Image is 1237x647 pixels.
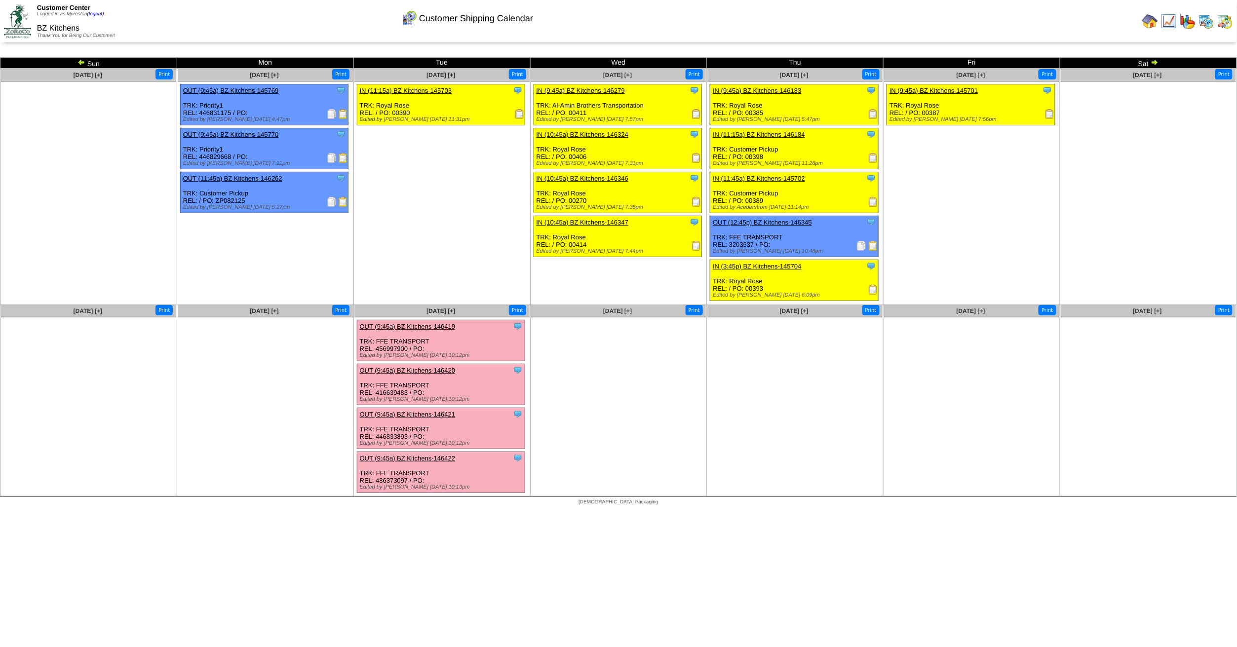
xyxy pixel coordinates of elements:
[183,160,348,166] div: Edited by [PERSON_NAME] [DATE] 7:11pm
[537,87,625,94] a: IN (9:45a) BZ Kitchens-146279
[180,172,348,213] div: TRK: Customer Pickup REL: / PO: ZP082125
[183,175,282,182] a: OUT (11:45a) BZ Kitchens-146262
[692,197,701,207] img: Receiving Document
[889,87,978,94] a: IN (9:45a) BZ Kitchens-145701
[74,307,102,314] a: [DATE] [+]
[513,321,523,331] img: Tooltip
[690,217,699,227] img: Tooltip
[183,116,348,122] div: Edited by [PERSON_NAME] [DATE] 4:47pm
[710,84,879,125] div: TRK: Royal Rose REL: / PO: 00385
[338,153,348,163] img: Bill of Lading
[534,84,702,125] div: TRK: Al-Amin Brothers Transportation REL: / PO: 00411
[713,263,801,270] a: IN (3:45p) BZ Kitchens-145704
[780,72,809,78] a: [DATE] [+]
[357,408,525,449] div: TRK: FFE TRANSPORT REL: 446833893 / PO:
[336,129,346,139] img: Tooltip
[862,305,880,315] button: Print
[183,204,348,210] div: Edited by [PERSON_NAME] [DATE] 5:27pm
[868,241,878,251] img: Bill of Lading
[1142,13,1158,29] img: home.gif
[866,129,876,139] img: Tooltip
[401,10,417,26] img: calendarcustomer.gif
[419,13,533,24] span: Customer Shipping Calendar
[360,323,455,330] a: OUT (9:45a) BZ Kitchens-146419
[603,307,632,314] a: [DATE] [+]
[868,153,878,163] img: Receiving Document
[686,305,703,315] button: Print
[1217,13,1233,29] img: calendarinout.gif
[713,87,801,94] a: IN (9:45a) BZ Kitchens-146183
[603,72,632,78] span: [DATE] [+]
[692,109,701,119] img: Receiving Document
[1151,58,1159,66] img: arrowright.gif
[530,58,707,69] td: Wed
[957,72,985,78] a: [DATE] [+]
[37,24,79,33] span: BZ Kitchens
[780,307,809,314] a: [DATE] [+]
[534,172,702,213] div: TRK: Royal Rose REL: / PO: 00270
[692,153,701,163] img: Receiving Document
[360,455,455,462] a: OUT (9:45a) BZ Kitchens-146422
[690,173,699,183] img: Tooltip
[713,131,805,138] a: IN (11:15a) BZ Kitchens-146184
[360,352,525,358] div: Edited by [PERSON_NAME] [DATE] 10:12pm
[1043,85,1052,95] img: Tooltip
[1039,305,1056,315] button: Print
[710,216,879,257] div: TRK: FFE TRANSPORT REL: 3203537 / PO:
[866,173,876,183] img: Tooltip
[537,219,628,226] a: IN (10:45a) BZ Kitchens-146347
[250,307,278,314] a: [DATE] [+]
[1133,72,1162,78] a: [DATE] [+]
[37,11,104,17] span: Logged in as Mpreston
[426,72,455,78] span: [DATE] [+]
[37,33,116,38] span: Thank You for Being Our Customer!
[513,365,523,375] img: Tooltip
[690,85,699,95] img: Tooltip
[515,109,525,119] img: Receiving Document
[534,128,702,169] div: TRK: Royal Rose REL: / PO: 00406
[713,292,878,298] div: Edited by [PERSON_NAME] [DATE] 6:09pm
[866,85,876,95] img: Tooltip
[537,204,702,210] div: Edited by [PERSON_NAME] [DATE] 7:35pm
[87,11,104,17] a: (logout)
[534,216,702,257] div: TRK: Royal Rose REL: / PO: 00414
[250,72,278,78] a: [DATE] [+]
[1215,69,1233,79] button: Print
[357,452,525,493] div: TRK: FFE TRANSPORT REL: 486373097 / PO:
[509,69,526,79] button: Print
[1060,58,1237,69] td: Sat
[360,440,525,446] div: Edited by [PERSON_NAME] [DATE] 10:12pm
[77,58,85,66] img: arrowleft.gif
[4,4,31,38] img: ZoRoCo_Logo(Green%26Foil)%20jpg.webp
[866,261,876,271] img: Tooltip
[537,160,702,166] div: Edited by [PERSON_NAME] [DATE] 7:31pm
[690,129,699,139] img: Tooltip
[332,305,349,315] button: Print
[332,69,349,79] button: Print
[338,109,348,119] img: Bill of Lading
[1180,13,1196,29] img: graph.gif
[713,204,878,210] div: Edited by Acederstrom [DATE] 11:14pm
[509,305,526,315] button: Print
[713,160,878,166] div: Edited by [PERSON_NAME] [DATE] 11:26pm
[710,172,879,213] div: TRK: Customer Pickup REL: / PO: 00389
[426,307,455,314] a: [DATE] [+]
[866,217,876,227] img: Tooltip
[710,128,879,169] div: TRK: Customer Pickup REL: / PO: 00398
[327,109,337,119] img: Packing Slip
[884,58,1060,69] td: Fri
[1215,305,1233,315] button: Print
[327,197,337,207] img: Packing Slip
[707,58,884,69] td: Thu
[686,69,703,79] button: Print
[360,87,452,94] a: IN (11:15a) BZ Kitchens-145703
[1045,109,1055,119] img: Receiving Document
[889,116,1055,122] div: Edited by [PERSON_NAME] [DATE] 7:56pm
[360,116,525,122] div: Edited by [PERSON_NAME] [DATE] 11:31pm
[180,128,348,169] div: TRK: Priority1 REL: 446829668 / PO:
[1039,69,1056,79] button: Print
